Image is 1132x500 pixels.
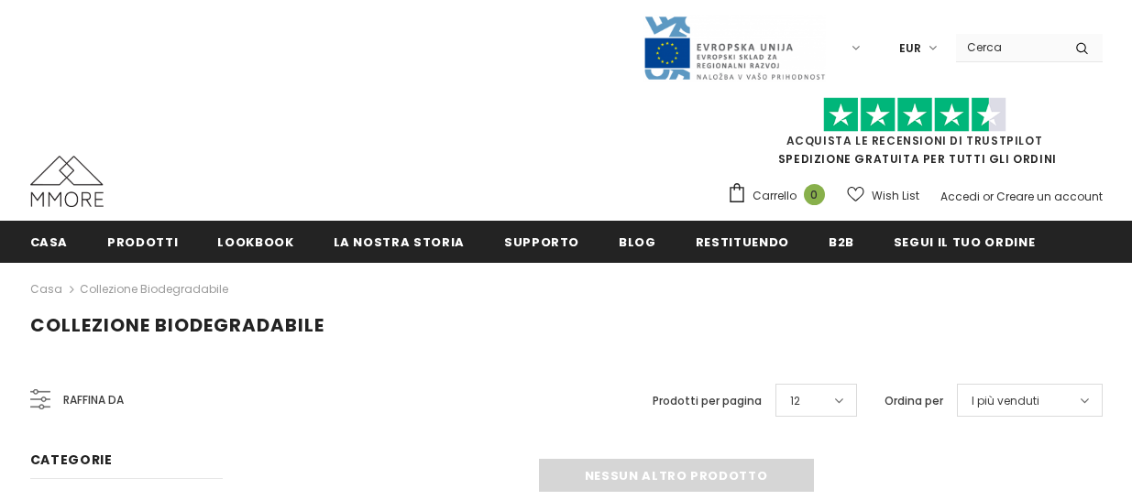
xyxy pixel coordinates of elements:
[217,234,293,251] span: Lookbook
[940,189,980,204] a: Accedi
[30,312,324,338] span: Collezione biodegradabile
[504,221,579,262] a: supporto
[823,97,1006,133] img: Fidati di Pilot Stars
[894,221,1035,262] a: Segui il tuo ordine
[899,39,921,58] span: EUR
[217,221,293,262] a: Lookbook
[107,221,178,262] a: Prodotti
[30,234,69,251] span: Casa
[804,184,825,205] span: 0
[790,392,800,410] span: 12
[847,179,919,212] a: Wish List
[643,15,826,82] img: Javni Razpis
[829,234,854,251] span: B2B
[727,182,834,210] a: Carrello 0
[983,189,994,204] span: or
[30,156,104,207] img: Casi MMORE
[956,34,1061,60] input: Search Site
[885,392,943,410] label: Ordina per
[872,187,919,205] span: Wish List
[334,234,465,251] span: La nostra storia
[30,221,69,262] a: Casa
[996,189,1103,204] a: Creare un account
[727,105,1103,167] span: SPEDIZIONE GRATUITA PER TUTTI GLI ORDINI
[696,221,789,262] a: Restituendo
[107,234,178,251] span: Prodotti
[334,221,465,262] a: La nostra storia
[30,451,113,469] span: Categorie
[753,187,797,205] span: Carrello
[894,234,1035,251] span: Segui il tuo ordine
[63,390,124,410] span: Raffina da
[653,392,762,410] label: Prodotti per pagina
[643,39,826,55] a: Javni Razpis
[696,234,789,251] span: Restituendo
[786,133,1043,148] a: Acquista le recensioni di TrustPilot
[619,221,656,262] a: Blog
[829,221,854,262] a: B2B
[504,234,579,251] span: supporto
[80,281,228,297] a: Collezione biodegradabile
[972,392,1039,410] span: I più venduti
[30,278,62,300] a: Casa
[619,234,656,251] span: Blog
